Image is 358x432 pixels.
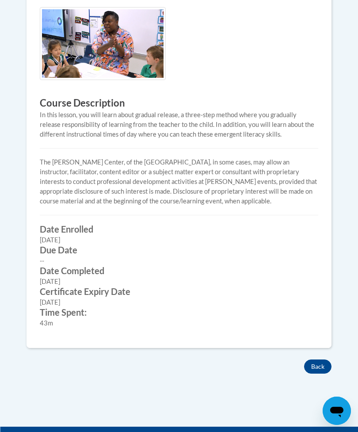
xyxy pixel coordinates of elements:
div: -- [40,256,318,266]
div: [DATE] [40,298,318,307]
iframe: Button to launch messaging window [323,397,351,425]
p: The [PERSON_NAME] Center, of the [GEOGRAPHIC_DATA], in some cases, may allow an instructor, facil... [40,157,318,206]
div: [DATE] [40,277,318,287]
div: [DATE] [40,235,318,245]
label: Due Date [40,245,318,255]
button: Back [304,359,331,374]
label: Date Enrolled [40,224,318,234]
label: Time Spent: [40,307,318,317]
div: In this lesson, you will learn about gradual release, a three-step method where you gradually rel... [40,110,318,139]
label: Certificate Expiry Date [40,287,318,296]
img: Course logo image [40,7,166,80]
div: 43m [40,318,318,328]
label: Date Completed [40,266,318,275]
h3: Course Description [40,96,318,110]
